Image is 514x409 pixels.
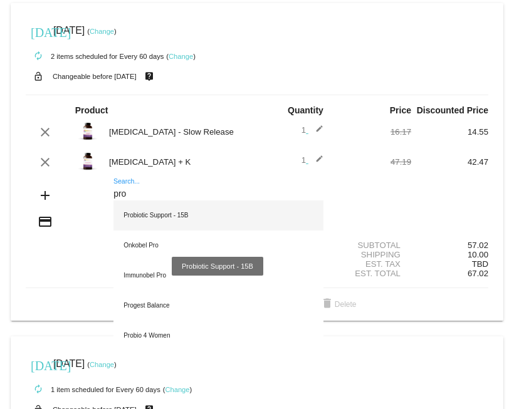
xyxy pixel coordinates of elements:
[417,105,488,115] strong: Discounted Price
[308,155,323,170] mat-icon: edit
[38,188,53,203] mat-icon: add
[334,259,411,269] div: Est. Tax
[103,127,257,137] div: [MEDICAL_DATA] - Slow Release
[468,269,488,278] span: 67.02
[75,148,100,173] img: Desaulniers-V-VDS060-PL-2-Vitamin-DK-7ESSVDS060-PL.png
[411,157,488,167] div: 42.47
[142,68,157,85] mat-icon: live_help
[288,105,323,115] strong: Quantity
[302,155,323,165] span: 1
[334,269,411,278] div: Est. Total
[38,125,53,140] mat-icon: clear
[411,241,488,250] div: 57.02
[31,357,46,372] mat-icon: [DATE]
[38,214,53,229] mat-icon: credit_card
[113,261,323,291] div: Immunobel Pro
[31,49,46,64] mat-icon: autorenew
[169,53,193,60] a: Change
[31,68,46,85] mat-icon: lock_open
[113,189,323,199] input: Search...
[75,118,100,143] img: Desaulniers-V-MELSR6-PL-1-Melatonin-Slow-Release-7ESSMELSR6-PL.png
[320,300,357,309] span: Delete
[53,73,137,80] small: Changeable before [DATE]
[468,250,488,259] span: 10.00
[31,24,46,39] mat-icon: [DATE]
[31,382,46,397] mat-icon: autorenew
[310,293,367,316] button: Delete
[472,259,488,269] span: TBD
[113,321,323,351] div: Probio 4 Women
[165,386,189,393] a: Change
[38,155,53,170] mat-icon: clear
[113,230,323,261] div: Onkobel Pro
[90,28,114,35] a: Change
[308,125,323,140] mat-icon: edit
[75,105,108,115] strong: Product
[334,250,411,259] div: Shipping
[302,125,323,135] span: 1
[411,127,488,137] div: 14.55
[113,200,323,230] div: Probiotic Support - 15B
[26,386,160,393] small: 1 item scheduled for Every 60 days
[87,28,117,35] small: ( )
[163,386,192,393] small: ( )
[90,361,114,368] a: Change
[87,361,117,368] small: ( )
[390,105,411,115] strong: Price
[320,297,335,312] mat-icon: delete
[166,53,196,60] small: ( )
[26,53,164,60] small: 2 items scheduled for Every 60 days
[113,291,323,321] div: Progest Balance
[334,157,411,167] div: 47.19
[103,157,257,167] div: [MEDICAL_DATA] + K
[334,241,411,250] div: Subtotal
[334,127,411,137] div: 16.17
